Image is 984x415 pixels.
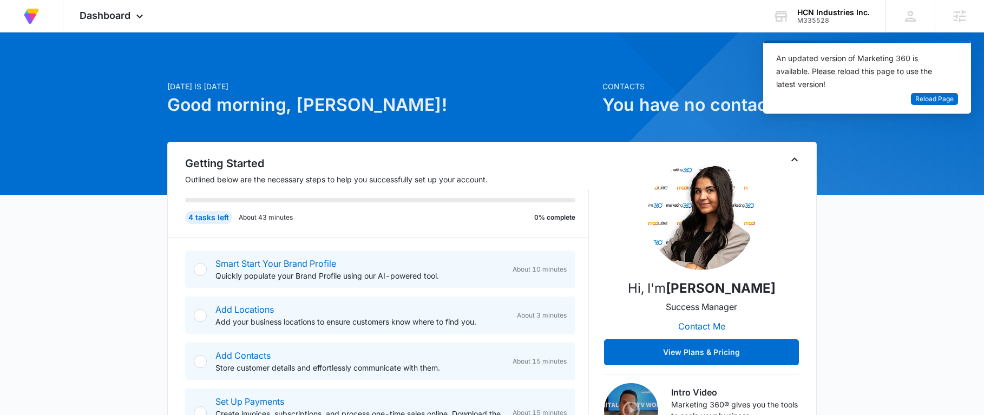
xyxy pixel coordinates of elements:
p: Hi, I'm [628,279,776,298]
p: Quickly populate your Brand Profile using our AI-powered tool. [215,270,504,281]
button: Contact Me [667,313,736,339]
h2: Getting Started [185,155,589,172]
div: account id [797,17,870,24]
h1: You have no contacts [602,92,817,118]
a: Add Contacts [215,350,271,361]
p: About 43 minutes [239,213,293,222]
a: Set Up Payments [215,396,284,407]
div: account name [797,8,870,17]
img: Sophia Elmore [647,162,756,270]
h3: Intro Video [671,386,799,399]
button: Reload Page [911,93,958,106]
a: Smart Start Your Brand Profile [215,258,336,269]
span: About 15 minutes [513,357,567,366]
strong: [PERSON_NAME] [666,280,776,296]
span: About 3 minutes [517,311,567,320]
span: Reload Page [915,94,954,104]
h1: Good morning, [PERSON_NAME]! [167,92,596,118]
p: Add your business locations to ensure customers know where to find you. [215,316,508,327]
a: Add Locations [215,304,274,315]
div: An updated version of Marketing 360 is available. Please reload this page to use the latest version! [776,52,945,91]
button: Toggle Collapse [788,153,801,166]
p: 0% complete [534,213,575,222]
div: 4 tasks left [185,211,232,224]
p: Store customer details and effortlessly communicate with them. [215,362,504,373]
p: [DATE] is [DATE] [167,81,596,92]
p: Contacts [602,81,817,92]
img: Volusion [22,6,41,26]
p: Success Manager [666,300,737,313]
span: About 10 minutes [513,265,567,274]
span: Dashboard [80,10,130,21]
button: View Plans & Pricing [604,339,799,365]
p: Outlined below are the necessary steps to help you successfully set up your account. [185,174,589,185]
